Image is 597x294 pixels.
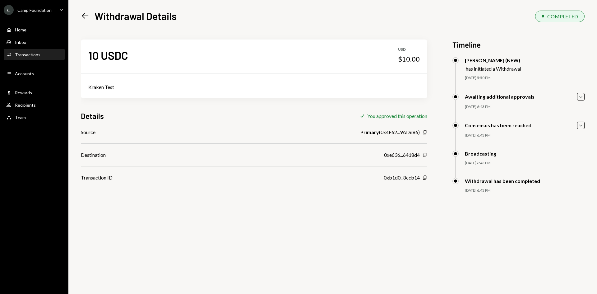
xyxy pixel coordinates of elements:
[466,66,521,72] div: has initiated a Withdrawal
[15,115,26,120] div: Team
[4,87,65,98] a: Rewards
[17,7,52,13] div: Camp Foundation
[465,133,585,138] div: [DATE] 6:43 PM
[88,83,420,91] div: Kraken Test
[4,5,14,15] div: C
[398,55,420,63] div: $10.00
[398,47,420,52] div: USD
[465,151,496,156] div: Broadcasting
[15,90,32,95] div: Rewards
[360,128,379,136] b: Primary
[88,48,128,62] div: 10 USDC
[4,68,65,79] a: Accounts
[15,27,26,32] div: Home
[547,13,578,19] div: COMPLETED
[4,99,65,110] a: Recipients
[81,128,95,136] div: Source
[15,102,36,108] div: Recipients
[15,52,40,57] div: Transactions
[465,75,585,81] div: [DATE] 5:50 PM
[384,174,420,181] div: 0xb1d0...8ccb14
[465,188,585,193] div: [DATE] 6:43 PM
[465,104,585,110] div: [DATE] 6:43 PM
[4,49,65,60] a: Transactions
[81,174,113,181] div: Transaction ID
[95,10,177,22] h1: Withdrawal Details
[465,94,535,100] div: Awaiting additional approvals
[367,113,427,119] div: You approved this operation
[384,151,420,159] div: 0xe636...6418d4
[452,40,585,50] h3: Timeline
[360,128,420,136] div: ( 0x4F62...9AD686 )
[15,71,34,76] div: Accounts
[465,178,540,184] div: Withdrawal has been completed
[81,111,104,121] h3: Details
[4,112,65,123] a: Team
[15,40,26,45] div: Inbox
[4,24,65,35] a: Home
[81,151,106,159] div: Destination
[4,36,65,48] a: Inbox
[465,161,585,166] div: [DATE] 6:43 PM
[465,122,531,128] div: Consensus has been reached
[465,57,521,63] div: [PERSON_NAME] (NEW)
